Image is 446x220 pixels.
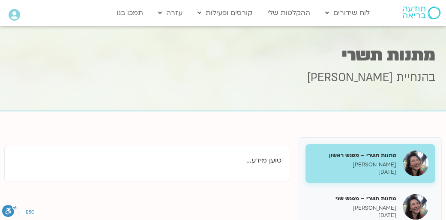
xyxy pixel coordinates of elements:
img: תודעה בריאה [403,6,440,19]
h1: מתנות תשרי [11,47,435,63]
a: לוח שידורים [321,5,374,21]
span: בהנחיית [396,70,435,85]
a: עזרה [154,5,187,21]
p: [PERSON_NAME] [312,205,396,212]
img: מתנות תשרי – מפגש שני [403,194,428,220]
p: טוען מידע... [13,155,281,166]
h5: מתנות תשרי – מפגש ראשון [312,151,396,159]
p: [DATE] [312,212,396,219]
span: [PERSON_NAME] [307,70,393,85]
a: תמכו בנו [112,5,147,21]
a: ההקלטות שלי [263,5,314,21]
img: מתנות תשרי – מפגש ראשון [403,151,428,176]
h5: מתנות תשרי – מפגש שני [312,195,396,202]
p: [DATE] [312,169,396,176]
p: [PERSON_NAME] [312,161,396,169]
a: קורסים ופעילות [193,5,257,21]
